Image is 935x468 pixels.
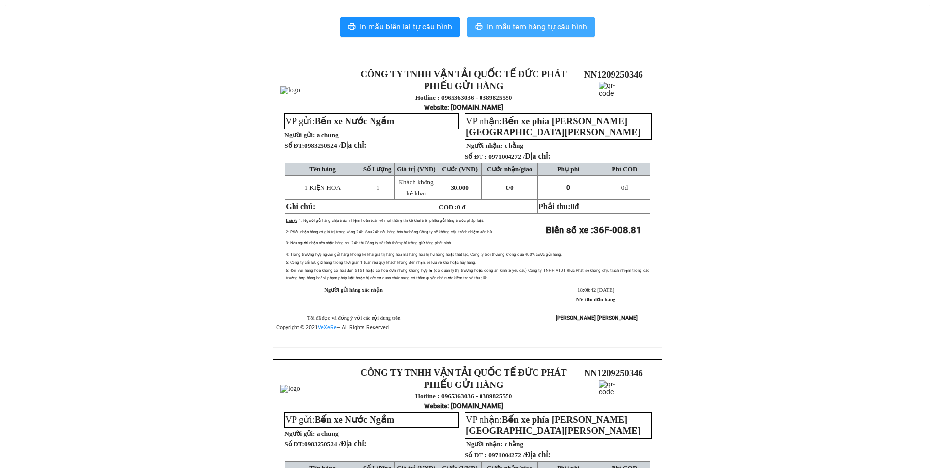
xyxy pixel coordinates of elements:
[317,430,339,437] span: a chung
[510,184,514,191] span: 0
[315,116,395,126] span: Bến xe Nước Ngầm
[280,86,300,94] img: logo
[576,297,615,302] strong: NV tạo đơn hàng
[284,430,315,437] strong: Người gửi:
[318,324,337,330] a: VeXeRe
[286,260,476,265] span: 5: Công ty chỉ lưu giữ hàng trong thời gian 1 tuần nếu quý khách không đến nhận, sẽ lưu về kho ho...
[397,165,436,173] span: Giá trị (VNĐ)
[363,165,392,173] span: Số Lượng
[457,203,465,211] span: 0 đ
[415,94,512,101] strong: Hotline : 0965363036 - 0389825550
[504,440,523,448] span: c hằng
[399,178,433,197] span: Khách không kê khai
[465,153,487,160] strong: Số ĐT :
[285,414,394,425] span: VP gửi:
[575,202,579,211] span: đ
[309,165,336,173] span: Tên hàng
[424,402,503,410] strong: : [DOMAIN_NAME]
[299,219,484,223] span: 1: Người gửi hàng chịu trách nhiệm hoàn toàn về mọi thông tin kê khai trên phiếu gửi hàng trước p...
[376,184,380,191] span: 1
[612,165,637,173] span: Phí COD
[424,103,503,111] strong: : [DOMAIN_NAME]
[487,165,533,173] span: Cước nhận/giao
[621,184,628,191] span: đ
[451,184,469,191] span: 30.000
[442,165,478,173] span: Cước (VNĐ)
[304,142,367,149] span: 0983250524 /
[546,225,641,236] strong: Biển số xe :
[360,21,452,33] span: In mẫu biên lai tự cấu hình
[341,141,367,149] span: Địa chỉ:
[466,414,641,436] span: VP nhận:
[577,287,614,293] span: 18:08:42 [DATE]
[286,230,492,234] span: 2: Phiếu nhận hàng có giá trị trong vòng 24h. Sau 24h nếu hàng hóa hư hỏng Công ty sẽ không chịu ...
[599,380,628,410] img: qr-code
[466,116,641,137] span: Bến xe phía [PERSON_NAME][GEOGRAPHIC_DATA][PERSON_NAME]
[286,241,451,245] span: 3: Nếu người nhận đến nhận hàng sau 24h thì Công ty sẽ tính thêm phí trông giữ hàng phát sinh.
[304,184,341,191] span: 1 KIỆN HOA
[276,324,389,330] span: Copyright © 2021 – All Rights Reserved
[361,69,567,79] strong: CÔNG TY TNHH VẬN TẢI QUỐC TẾ ĐỨC PHÁT
[286,219,297,223] span: Lưu ý:
[465,451,487,459] strong: Số ĐT :
[466,142,503,149] strong: Người nhận:
[424,402,447,410] span: Website
[286,268,649,280] span: 6: Đối với hàng hoá không có hoá đơn GTGT hoặc có hoá đơn nhưng không hợp lệ (do quản lý thị trườ...
[286,252,562,257] span: 4: Trong trường hợp người gửi hàng không kê khai giá trị hàng hóa mà hàng hóa bị hư hỏng hoặc thấ...
[466,116,641,137] span: VP nhận:
[525,450,551,459] span: Địa chỉ:
[504,142,523,149] span: c hằng
[285,116,394,126] span: VP gửi:
[621,184,625,191] span: 0
[280,385,300,393] img: logo
[315,414,395,425] span: Bến xe Nước Ngầm
[415,392,512,400] strong: Hotline : 0965363036 - 0389825550
[424,81,504,91] strong: PHIẾU GỬI HÀNG
[538,202,579,211] span: Phải thu:
[284,131,315,138] strong: Người gửi:
[424,104,447,111] span: Website
[466,440,503,448] strong: Người nhận:
[487,21,587,33] span: In mẫu tem hàng tự cấu hình
[324,287,383,293] strong: Người gửi hàng xác nhận
[593,225,641,236] span: 36F-008.81
[284,440,366,448] strong: Số ĐT:
[584,69,643,80] span: NN1209250346
[340,17,460,37] button: printerIn mẫu biên lai tự cấu hình
[525,152,551,160] span: Địa chỉ:
[599,82,628,111] img: qr-code
[439,203,466,211] span: COD :
[341,440,367,448] span: Địa chỉ:
[361,367,567,378] strong: CÔNG TY TNHH VẬN TẢI QUỐC TẾ ĐỨC PHÁT
[571,202,575,211] span: 0
[584,368,643,378] span: NN1209250346
[466,414,641,436] span: Bến xe phía [PERSON_NAME][GEOGRAPHIC_DATA][PERSON_NAME]
[506,184,514,191] span: 0/
[424,380,504,390] strong: PHIẾU GỬI HÀNG
[475,23,483,32] span: printer
[304,440,367,448] span: 0983250524 /
[284,142,366,149] strong: Số ĐT:
[556,315,638,321] strong: [PERSON_NAME] [PERSON_NAME]
[348,23,356,32] span: printer
[286,202,315,211] span: Ghi chú:
[488,451,551,459] span: 0971004272 /
[307,315,401,321] span: Tôi đã đọc và đồng ý với các nội dung trên
[566,184,570,191] span: 0
[467,17,595,37] button: printerIn mẫu tem hàng tự cấu hình
[557,165,579,173] span: Phụ phí
[317,131,339,138] span: a chung
[488,153,551,160] span: 0971004272 /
